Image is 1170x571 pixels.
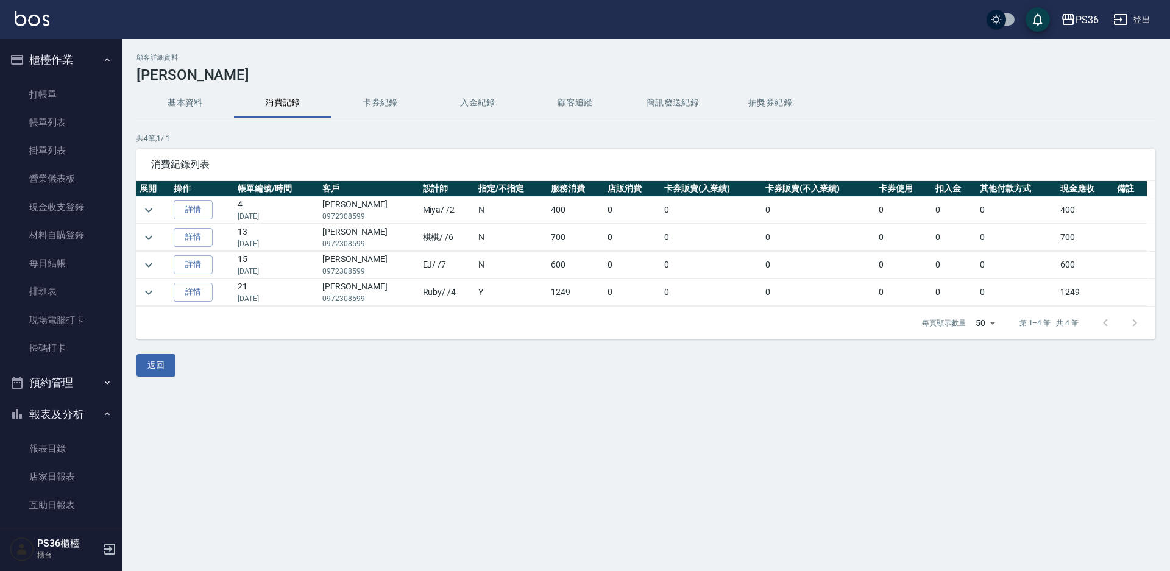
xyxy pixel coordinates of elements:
[876,197,932,224] td: 0
[136,133,1155,144] p: 共 4 筆, 1 / 1
[420,224,475,251] td: 棋棋 / /6
[932,252,977,278] td: 0
[319,197,419,224] td: [PERSON_NAME]
[5,334,117,362] a: 掃碼打卡
[922,317,966,328] p: 每頁顯示數量
[548,279,604,306] td: 1249
[661,252,762,278] td: 0
[475,279,548,306] td: Y
[5,306,117,334] a: 現場電腦打卡
[604,224,661,251] td: 0
[5,249,117,277] a: 每日結帳
[5,519,117,547] a: 互助排行榜
[876,224,932,251] td: 0
[624,88,721,118] button: 簡訊發送紀錄
[5,165,117,193] a: 營業儀表板
[762,279,876,306] td: 0
[140,201,158,219] button: expand row
[604,197,661,224] td: 0
[5,434,117,463] a: 報表目錄
[548,252,604,278] td: 600
[37,550,99,561] p: 櫃台
[238,238,316,249] p: [DATE]
[548,197,604,224] td: 400
[5,80,117,108] a: 打帳單
[10,537,34,561] img: Person
[5,491,117,519] a: 互助日報表
[977,197,1057,224] td: 0
[234,88,331,118] button: 消費記錄
[140,229,158,247] button: expand row
[174,200,213,219] a: 詳情
[319,279,419,306] td: [PERSON_NAME]
[762,181,876,197] th: 卡券販賣(不入業績)
[420,252,475,278] td: EJ / /7
[420,197,475,224] td: Miya / /2
[1057,181,1114,197] th: 現金應收
[151,158,1141,171] span: 消費紀錄列表
[136,354,175,377] button: 返回
[548,181,604,197] th: 服務消費
[238,266,316,277] p: [DATE]
[15,11,49,26] img: Logo
[1057,197,1114,224] td: 400
[762,224,876,251] td: 0
[429,88,526,118] button: 入金紀錄
[322,238,416,249] p: 0972308599
[331,88,429,118] button: 卡券紀錄
[604,252,661,278] td: 0
[548,224,604,251] td: 700
[661,197,762,224] td: 0
[238,211,316,222] p: [DATE]
[932,279,977,306] td: 0
[5,108,117,137] a: 帳單列表
[1108,9,1155,31] button: 登出
[977,252,1057,278] td: 0
[37,537,99,550] h5: PS36櫃檯
[876,181,932,197] th: 卡券使用
[1019,317,1079,328] p: 第 1–4 筆 共 4 筆
[475,252,548,278] td: N
[932,181,977,197] th: 扣入金
[932,197,977,224] td: 0
[5,44,117,76] button: 櫃檯作業
[5,367,117,399] button: 預約管理
[5,463,117,491] a: 店家日報表
[1057,224,1114,251] td: 700
[721,88,819,118] button: 抽獎券紀錄
[5,193,117,221] a: 現金收支登錄
[604,279,661,306] td: 0
[322,211,416,222] p: 0972308599
[174,255,213,274] a: 詳情
[5,277,117,305] a: 排班表
[475,197,548,224] td: N
[876,279,932,306] td: 0
[5,221,117,249] a: 材料自購登錄
[235,224,319,251] td: 13
[322,266,416,277] p: 0972308599
[235,181,319,197] th: 帳單編號/時間
[136,88,234,118] button: 基本資料
[140,283,158,302] button: expand row
[762,197,876,224] td: 0
[136,66,1155,83] h3: [PERSON_NAME]
[174,283,213,302] a: 詳情
[171,181,234,197] th: 操作
[5,137,117,165] a: 掛單列表
[1056,7,1104,32] button: PS36
[420,181,475,197] th: 設計師
[1057,279,1114,306] td: 1249
[876,252,932,278] td: 0
[235,197,319,224] td: 4
[977,279,1057,306] td: 0
[319,252,419,278] td: [PERSON_NAME]
[136,54,1155,62] h2: 顧客詳細資料
[475,224,548,251] td: N
[1026,7,1050,32] button: save
[661,181,762,197] th: 卡券販賣(入業績)
[977,181,1057,197] th: 其他付款方式
[526,88,624,118] button: 顧客追蹤
[1114,181,1147,197] th: 備註
[5,399,117,430] button: 報表及分析
[319,181,419,197] th: 客戶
